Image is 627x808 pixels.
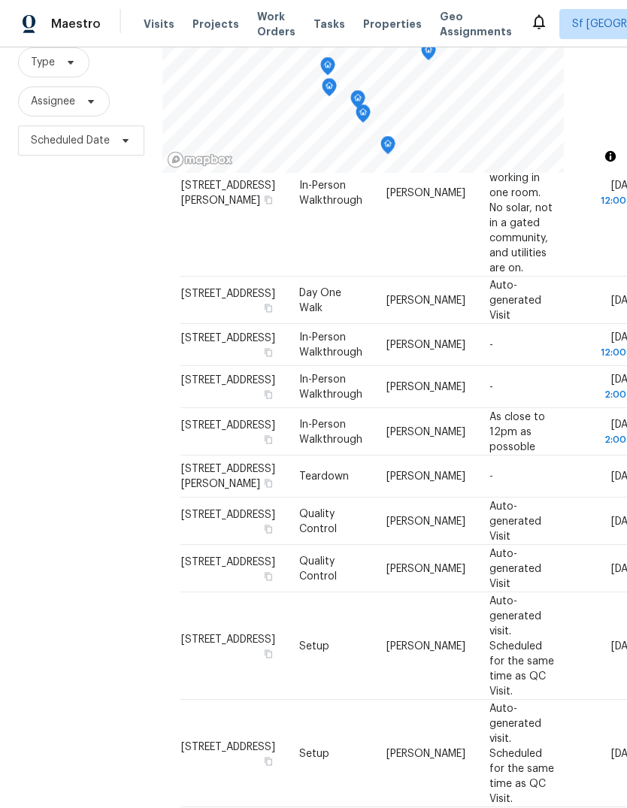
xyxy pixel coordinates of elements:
span: Tasks [313,19,345,29]
button: Copy Address [262,301,275,314]
div: Map marker [322,78,337,101]
span: Auto-generated Visit [489,548,541,589]
span: Quality Control [299,555,337,581]
button: Copy Address [262,192,275,206]
span: Setup [299,640,329,651]
span: [PERSON_NAME] [386,640,465,651]
span: In-Person Walkthrough [299,374,362,400]
span: [STREET_ADDRESS] [181,375,275,386]
span: Auto-generated visit. Scheduled for the same time as QC Visit. [489,595,554,696]
span: [STREET_ADDRESS] [181,288,275,298]
a: Mapbox homepage [167,151,233,168]
span: [STREET_ADDRESS] [181,556,275,567]
span: Toggle attribution [606,148,615,165]
span: [PERSON_NAME] [386,382,465,392]
span: Auto-generated Visit [489,280,541,320]
span: Properties [363,17,422,32]
span: [STREET_ADDRESS] [181,741,275,752]
span: [PERSON_NAME] [386,295,465,305]
span: - [489,471,493,482]
button: Copy Address [262,522,275,535]
span: [STREET_ADDRESS][PERSON_NAME] [181,464,275,489]
div: Map marker [421,42,436,65]
button: Copy Address [262,346,275,359]
span: In-Person Walkthrough [299,419,362,444]
span: As close to 12pm as possoble [489,411,545,452]
span: - [489,382,493,392]
span: [PERSON_NAME] [386,340,465,350]
button: Copy Address [262,754,275,767]
span: Auto-generated visit. Scheduled for the same time as QC Visit. [489,703,554,803]
div: Map marker [380,136,395,159]
span: [STREET_ADDRESS] [181,634,275,644]
button: Copy Address [262,646,275,660]
span: Assignee [31,94,75,109]
span: Projects [192,17,239,32]
span: In-Person Walkthrough [299,332,362,358]
span: Geo Assignments [440,9,512,39]
span: [PERSON_NAME] [386,748,465,758]
span: Please try for after 1pm - someone working in one room. No solar, not in a gated community, and u... [489,112,553,273]
span: In-Person Walkthrough [299,180,362,205]
span: Visits [144,17,174,32]
span: Work Orders [257,9,295,39]
div: Map marker [320,57,335,80]
span: Quality Control [299,508,337,534]
span: Auto-generated Visit [489,501,541,541]
span: [PERSON_NAME] [386,471,465,482]
button: Copy Address [262,388,275,401]
span: Teardown [299,471,349,482]
span: Maestro [51,17,101,32]
span: [STREET_ADDRESS] [181,333,275,343]
span: Day One Walk [299,287,341,313]
span: [PERSON_NAME] [386,187,465,198]
span: Scheduled Date [31,133,110,148]
button: Copy Address [262,432,275,446]
button: Copy Address [262,477,275,490]
span: [STREET_ADDRESS] [181,509,275,519]
div: Map marker [356,104,371,128]
span: - [489,340,493,350]
div: Map marker [350,90,365,113]
span: [STREET_ADDRESS] [181,419,275,430]
span: Type [31,55,55,70]
span: [PERSON_NAME] [386,426,465,437]
span: [PERSON_NAME] [386,563,465,573]
span: [STREET_ADDRESS][PERSON_NAME] [181,180,275,205]
button: Toggle attribution [601,147,619,165]
span: [PERSON_NAME] [386,516,465,526]
button: Copy Address [262,569,275,583]
span: Setup [299,748,329,758]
